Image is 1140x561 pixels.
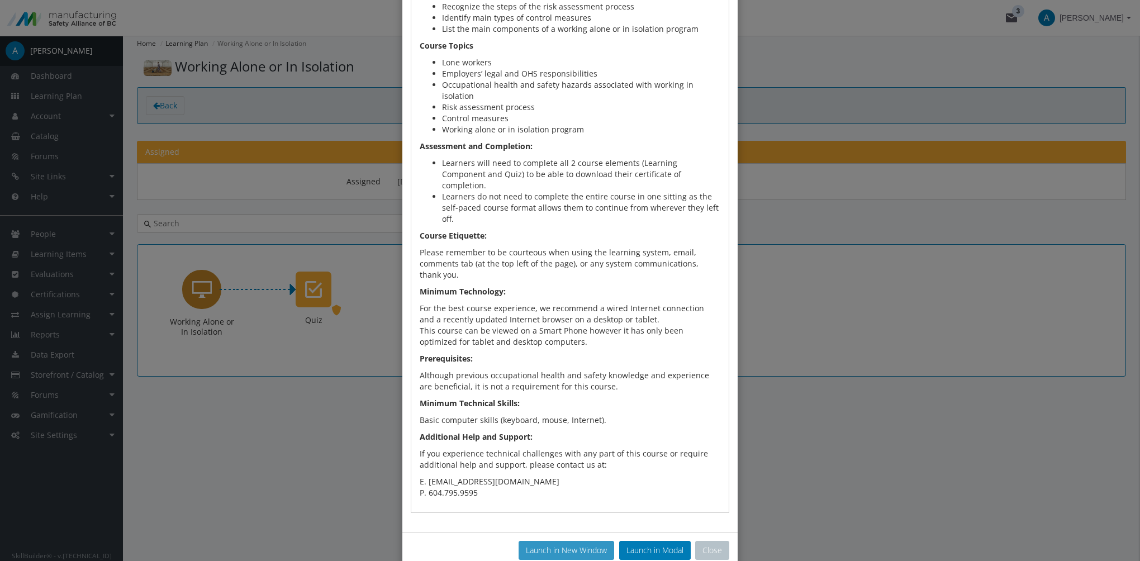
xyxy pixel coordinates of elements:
strong: Assessment and Completion: [420,141,533,151]
strong: Additional Help and Support: [420,431,533,442]
li: Learners will need to complete all 2 course elements (Learning Component and Quiz) to be able to ... [442,158,720,191]
li: List the main components of a working alone or in isolation program [442,23,720,35]
p: Please remember to be courteous when using the learning system, email, comments tab (at the top l... [420,247,720,280]
strong: Course Topics [420,40,473,51]
strong: Prerequisites: [420,353,473,364]
p: If you experience technical challenges with any part of this course or require additional help an... [420,448,720,470]
p: E. [EMAIL_ADDRESS][DOMAIN_NAME] P. 604.795.9595 [420,476,720,498]
li: Control measures [442,113,720,124]
button: Launch in Modal [619,541,691,560]
li: Employers’ legal and OHS responsibilities [442,68,720,79]
strong: Course Etiquette: [420,230,487,241]
li: Working alone or in isolation program [442,124,720,135]
button: Launch in New Window [519,541,614,560]
li: Identify main types of control measures [442,12,720,23]
strong: Minimum Technology: [420,286,506,297]
p: Although previous occupational health and safety knowledge and experience are beneficial, it is n... [420,370,720,392]
li: Risk assessment process [442,102,720,113]
p: For the best course experience, we recommend a wired Internet connection and a recently updated I... [420,303,720,348]
li: Learners do not need to complete the entire course in one sitting as the self-paced course format... [442,191,720,225]
strong: Minimum Technical Skills: [420,398,520,408]
li: Lone workers [442,57,720,68]
button: Close [695,541,729,560]
li: Occupational health and safety hazards associated with working in isolation [442,79,720,102]
li: Recognize the steps of the risk assessment process [442,1,720,12]
p: Basic computer skills (keyboard, mouse, Internet). [420,415,720,426]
